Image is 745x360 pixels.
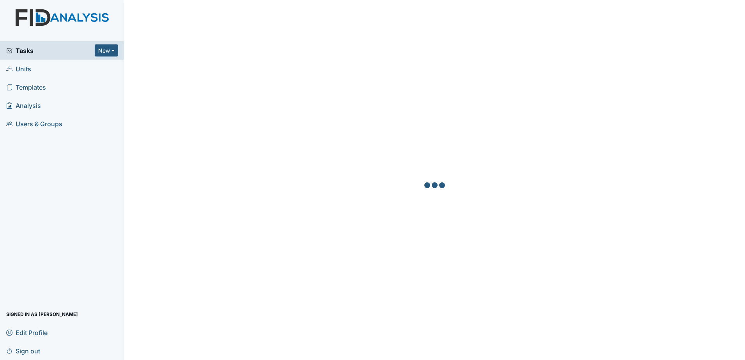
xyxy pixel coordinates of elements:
[6,81,46,93] span: Templates
[6,326,48,339] span: Edit Profile
[6,99,41,111] span: Analysis
[6,63,31,75] span: Units
[95,44,118,56] button: New
[6,118,62,130] span: Users & Groups
[6,46,95,55] a: Tasks
[6,308,78,320] span: Signed in as [PERSON_NAME]
[6,345,40,357] span: Sign out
